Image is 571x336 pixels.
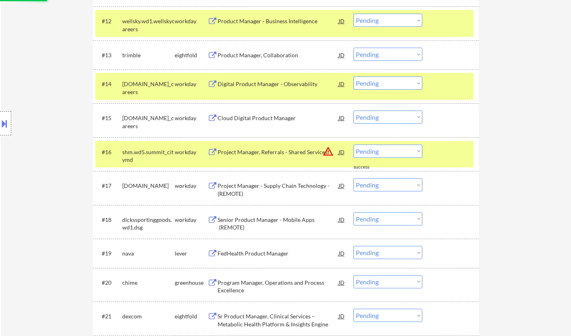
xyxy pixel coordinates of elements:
div: eightfold [175,51,208,59]
div: lever [175,249,208,258]
div: Product Manager, Collaboration [218,51,339,59]
div: workday [175,216,208,224]
div: JD [338,178,346,193]
div: JD [338,145,346,159]
div: #19 [102,249,116,258]
div: JD [338,309,346,323]
div: workday [175,182,208,190]
div: Project Manager, Referrals - Shared Services [218,148,339,156]
div: dexcom [122,312,175,320]
div: #20 [102,279,116,287]
div: dickssportinggoods.wd1.dsg [122,216,175,231]
div: trimble [122,51,175,59]
div: JD [338,275,346,290]
div: Digital Product Manager - Observability [218,80,339,88]
div: chime [122,279,175,287]
div: FedHealth Product Manager [218,249,339,258]
div: shm.wd5.summit_citymd [122,148,175,164]
button: warning_amber [323,146,334,157]
div: Senior Product Manager - Mobile Apps (REMOTE) [218,216,339,231]
div: #12 [102,17,116,25]
div: workday [175,80,208,88]
div: JD [338,212,346,227]
div: wellsky.wd1.wellskycareers [122,17,175,33]
div: [DOMAIN_NAME] [122,182,175,190]
div: #18 [102,216,116,224]
div: success [353,164,385,171]
div: JD [338,48,346,62]
div: eightfold [175,312,208,320]
div: workday [175,17,208,25]
div: Product Manager - Business Intelligence [218,17,339,25]
div: #21 [102,312,116,320]
div: workday [175,148,208,156]
div: JD [338,14,346,28]
div: [DOMAIN_NAME]_careers [122,114,175,130]
div: Project Manager - Supply Chain Technology - (REMOTE) [218,182,339,197]
div: [DOMAIN_NAME]_careers [122,80,175,96]
div: nava [122,249,175,258]
div: JD [338,246,346,260]
div: JD [338,76,346,91]
div: Cloud Digital Product Manager [218,114,339,122]
div: greenhouse [175,279,208,287]
div: workday [175,114,208,122]
div: JD [338,111,346,125]
div: Sr Product Manager, Clinical Services – Metabolic Health Platform & Insights Engine [218,312,339,328]
div: Program Manager, Operations and Process Excellence [218,279,339,294]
